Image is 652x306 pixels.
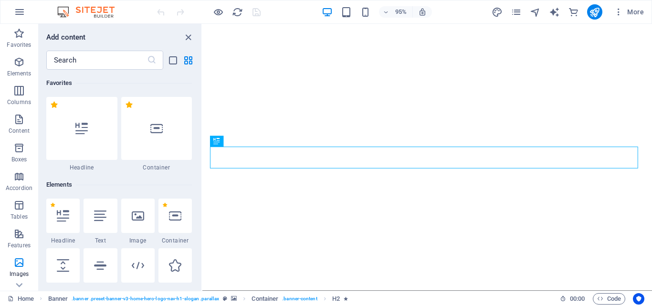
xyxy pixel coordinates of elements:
[46,237,80,244] span: Headline
[10,270,29,278] p: Images
[11,156,27,163] p: Boxes
[549,6,560,18] button: text_generator
[11,213,28,221] p: Tables
[162,202,168,208] span: Remove from favorites
[379,6,413,18] button: 95%
[568,7,579,18] i: Commerce
[577,295,578,302] span: :
[46,164,117,171] span: Headline
[593,293,625,305] button: Code
[8,293,34,305] a: Click to cancel selection. Double-click to open Pages
[231,296,237,301] i: This element contains a background
[50,101,58,109] span: Remove from favorites
[587,4,602,20] button: publish
[46,97,117,171] div: Headline
[212,6,224,18] button: Click here to leave preview mode and continue editing
[46,179,192,190] h6: Elements
[46,51,147,70] input: Search
[182,54,194,66] button: grid-view
[50,202,55,208] span: Remove from favorites
[614,7,644,17] span: More
[46,199,80,244] div: Headline
[223,296,227,301] i: This element is a customizable preset
[282,293,317,305] span: . banner-content
[610,4,648,20] button: More
[511,6,522,18] button: pages
[568,6,579,18] button: commerce
[530,7,541,18] i: Navigator
[121,237,155,244] span: Image
[167,54,179,66] button: list-view
[231,6,243,18] button: reload
[6,184,32,192] p: Accordion
[121,97,192,171] div: Container
[48,293,68,305] span: Click to select. Double-click to edit
[418,8,427,16] i: On resize automatically adjust zoom level to fit chosen device.
[332,293,340,305] span: Click to select. Double-click to edit
[252,293,278,305] span: Click to select. Double-click to edit
[570,293,585,305] span: 00 00
[7,70,32,77] p: Elements
[511,7,522,18] i: Pages (Ctrl+Alt+S)
[84,199,117,244] div: Text
[48,293,348,305] nav: breadcrumb
[232,7,243,18] i: Reload page
[492,6,503,18] button: design
[549,7,560,18] i: AI Writer
[344,296,348,301] i: Element contains an animation
[9,127,30,135] p: Content
[393,6,409,18] h6: 95%
[125,101,133,109] span: Remove from favorites
[182,32,194,43] button: close panel
[7,41,31,49] p: Favorites
[492,7,503,18] i: Design (Ctrl+Alt+Y)
[84,237,117,244] span: Text
[72,293,219,305] span: . banner .preset-banner-v3-home-hero-logo-nav-h1-slogan .parallax
[121,199,155,244] div: Image
[46,77,192,89] h6: Favorites
[7,98,31,106] p: Columns
[158,237,192,244] span: Container
[589,7,600,18] i: Publish
[633,293,644,305] button: Usercentrics
[8,242,31,249] p: Features
[46,32,86,43] h6: Add content
[158,199,192,244] div: Container
[597,293,621,305] span: Code
[530,6,541,18] button: navigator
[55,6,126,18] img: Editor Logo
[560,293,585,305] h6: Session time
[121,164,192,171] span: Container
